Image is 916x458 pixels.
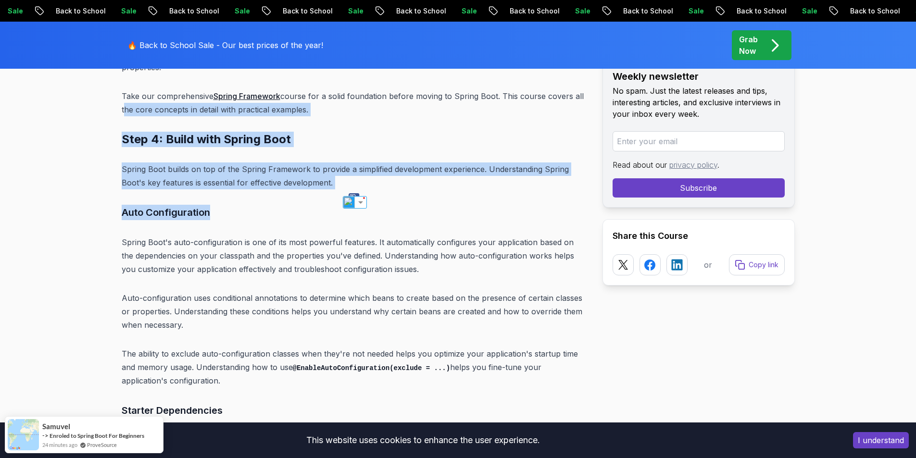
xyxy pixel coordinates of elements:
[122,205,587,220] h3: Auto Configuration
[613,70,785,83] h2: Weekly newsletter
[792,6,823,16] p: Sale
[500,6,565,16] p: Back to School
[225,6,255,16] p: Sale
[613,6,678,16] p: Back to School
[42,422,70,431] span: Samuvel
[273,6,338,16] p: Back to School
[840,6,905,16] p: Back to School
[87,441,117,449] a: ProveSource
[159,6,225,16] p: Back to School
[111,6,142,16] p: Sale
[749,260,778,270] p: Copy link
[42,441,77,449] span: 24 minutes ago
[122,347,587,388] p: The ability to exclude auto-configuration classes when they're not needed helps you optimize your...
[565,6,596,16] p: Sale
[122,403,587,418] h3: Starter Dependencies
[122,162,587,189] p: Spring Boot builds on top of the Spring Framework to provide a simplified development experience....
[122,132,587,147] h2: Step 4: Build with Spring Boot
[727,6,792,16] p: Back to School
[386,6,452,16] p: Back to School
[739,34,758,57] p: Grab Now
[122,235,587,276] p: Spring Boot's auto-configuration is one of its most powerful features. It automatically configure...
[293,364,451,372] code: @EnableAutoConfiguration(exclude = ...)
[46,6,111,16] p: Back to School
[613,85,785,120] p: No spam. Just the latest releases and tips, interesting articles, and exclusive interviews in you...
[613,131,785,151] input: Enter your email
[213,91,280,101] a: Spring Framework
[704,259,712,271] p: or
[42,432,49,439] span: ->
[338,6,369,16] p: Sale
[678,6,709,16] p: Sale
[122,291,587,332] p: Auto-configuration uses conditional annotations to determine which beans to create based on the p...
[669,160,717,170] a: privacy policy
[613,159,785,171] p: Read about our .
[8,419,39,450] img: provesource social proof notification image
[122,89,587,116] p: Take our comprehensive course for a solid foundation before moving to Spring Boot. This course co...
[452,6,482,16] p: Sale
[729,254,785,275] button: Copy link
[50,432,144,439] a: Enroled to Spring Boot For Beginners
[127,39,323,51] p: 🔥 Back to School Sale - Our best prices of the year!
[853,432,909,448] button: Accept cookies
[7,430,839,451] div: This website uses cookies to enhance the user experience.
[613,229,785,243] h2: Share this Course
[613,178,785,198] button: Subscribe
